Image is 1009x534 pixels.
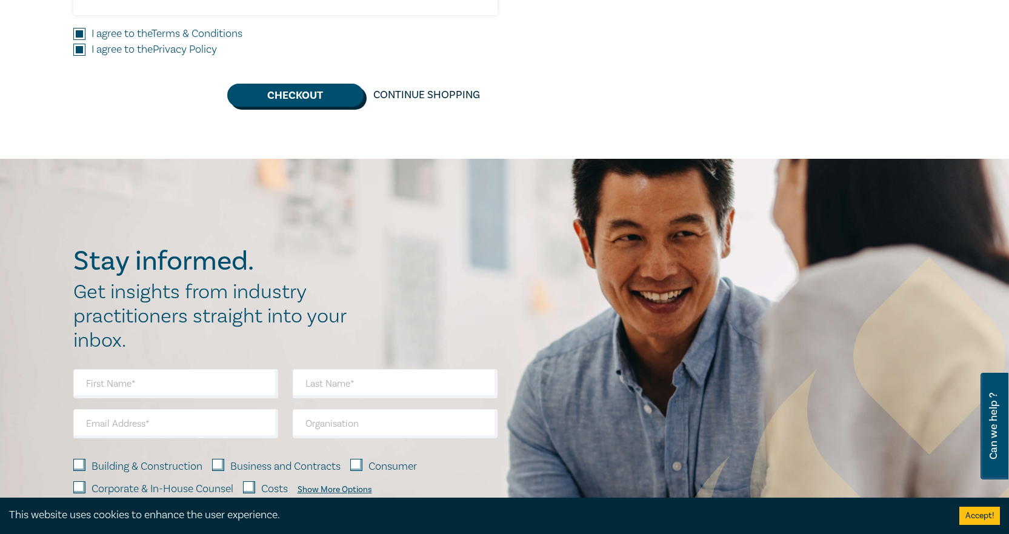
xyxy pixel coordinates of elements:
div: Show More Options [298,485,372,495]
input: Email Address* [73,409,278,438]
span: Can we help ? [988,380,999,472]
input: Last Name* [293,369,498,398]
a: Continue Shopping [364,84,490,107]
label: I agree to the [92,26,242,42]
label: Building & Construction [92,459,202,475]
label: Business and Contracts [230,459,341,475]
button: Checkout [227,84,364,107]
input: Organisation [293,409,498,438]
label: Consumer [368,459,417,475]
button: Accept cookies [959,507,1000,525]
a: Terms & Conditions [152,27,242,41]
input: First Name* [73,369,278,398]
label: Costs [261,481,288,497]
label: Corporate & In-House Counsel [92,481,233,497]
h2: Stay informed. [73,245,359,277]
div: This website uses cookies to enhance the user experience. [9,507,941,523]
a: Privacy Policy [153,42,217,56]
label: I agree to the [92,42,217,58]
h2: Get insights from industry practitioners straight into your inbox. [73,280,359,353]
